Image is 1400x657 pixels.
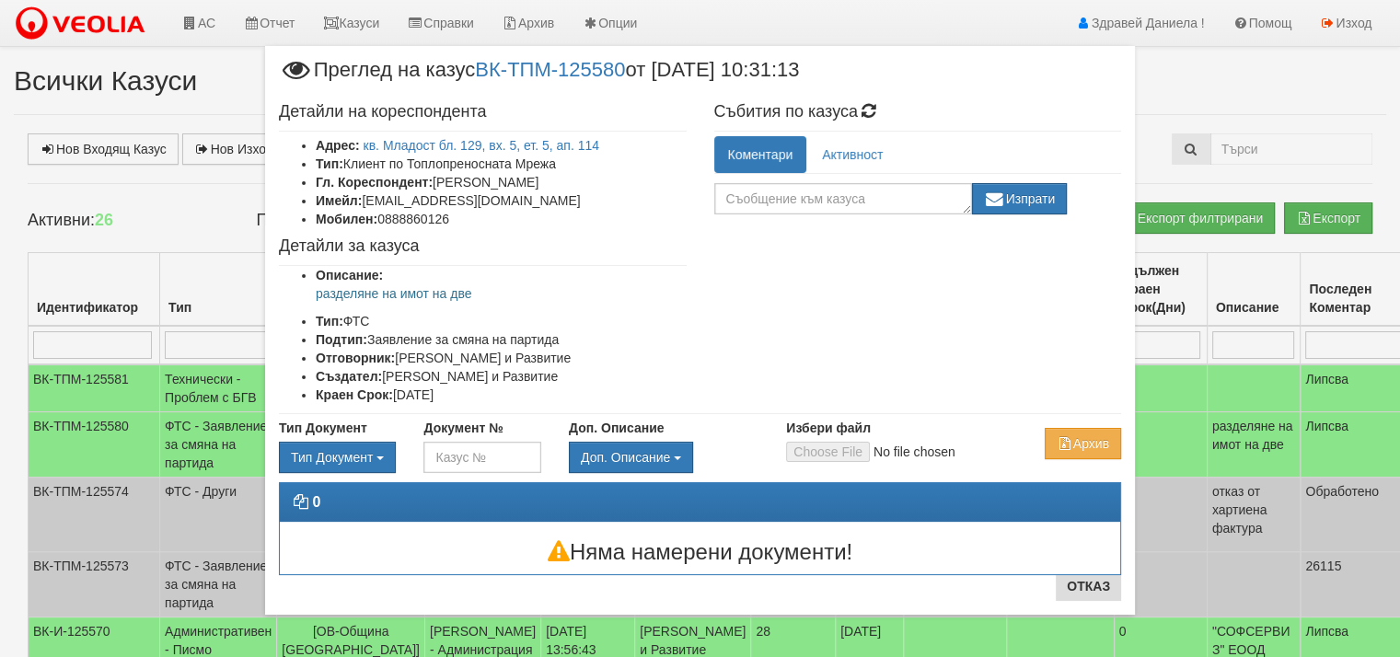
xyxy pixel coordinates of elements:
[972,183,1068,214] button: Изпрати
[316,212,377,226] b: Мобилен:
[364,138,600,153] a: кв. Младост бл. 129, вх. 5, ет. 5, ап. 114
[316,314,343,328] b: Тип:
[291,450,373,465] span: Тип Документ
[569,419,664,437] label: Доп. Описание
[279,237,687,256] h4: Детайли за казуса
[316,349,687,367] li: [PERSON_NAME] и Развитие
[279,442,396,473] button: Тип Документ
[423,419,503,437] label: Документ №
[808,136,897,173] a: Активност
[316,191,687,210] li: [EMAIL_ADDRESS][DOMAIN_NAME]
[714,103,1122,121] h4: Събития по казуса
[279,419,367,437] label: Тип Документ
[316,387,393,402] b: Краен Срок:
[316,156,343,171] b: Тип:
[279,103,687,121] h4: Детайли на кореспондента
[316,312,687,330] li: ФТС
[569,442,693,473] button: Доп. Описание
[423,442,540,473] input: Казус №
[1056,571,1121,601] button: Отказ
[475,58,625,81] a: ВК-ТПМ-125580
[279,442,396,473] div: Двоен клик, за изчистване на избраната стойност.
[1045,428,1121,459] button: Архив
[316,284,687,303] p: разделяне на имот на две
[316,173,687,191] li: [PERSON_NAME]
[714,136,807,173] a: Коментари
[316,193,362,208] b: Имейл:
[316,138,360,153] b: Адрес:
[312,494,320,510] strong: 0
[316,367,687,386] li: [PERSON_NAME] и Развитие
[316,175,433,190] b: Гл. Кореспондент:
[569,442,758,473] div: Двоен клик, за изчистване на избраната стойност.
[316,351,395,365] b: Отговорник:
[316,155,687,173] li: Клиент по Топлопреносната Мрежа
[316,386,687,404] li: [DATE]
[280,540,1120,564] h3: Няма намерени документи!
[316,369,382,384] b: Създател:
[279,60,799,94] span: Преглед на казус от [DATE] 10:31:13
[786,419,871,437] label: Избери файл
[316,268,383,282] b: Описание:
[316,332,367,347] b: Подтип:
[316,210,687,228] li: 0888860126
[581,450,670,465] span: Доп. Описание
[316,330,687,349] li: Заявление за смяна на партида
